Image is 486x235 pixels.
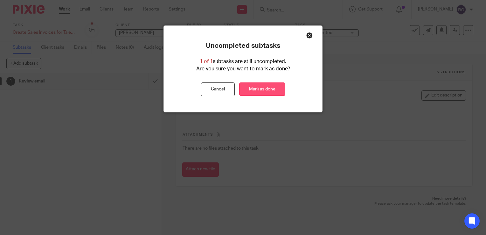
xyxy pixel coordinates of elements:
span: 1 of 1 [200,59,213,64]
a: Mark as done [239,82,285,96]
button: Cancel [201,82,235,96]
p: Are you sure you want to mark as done? [196,65,290,73]
div: Close this dialog window [306,32,313,39]
p: Uncompleted subtasks [206,42,280,50]
p: subtasks are still uncompleted. [200,58,286,65]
